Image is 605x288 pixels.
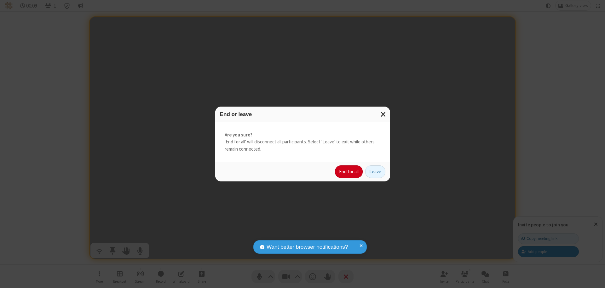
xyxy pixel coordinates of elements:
button: Close modal [377,107,390,122]
button: End for all [335,165,363,178]
div: 'End for all' will disconnect all participants. Select 'Leave' to exit while others remain connec... [215,122,390,162]
h3: End or leave [220,111,385,117]
span: Want better browser notifications? [267,243,348,251]
strong: Are you sure? [225,131,381,139]
button: Leave [365,165,385,178]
